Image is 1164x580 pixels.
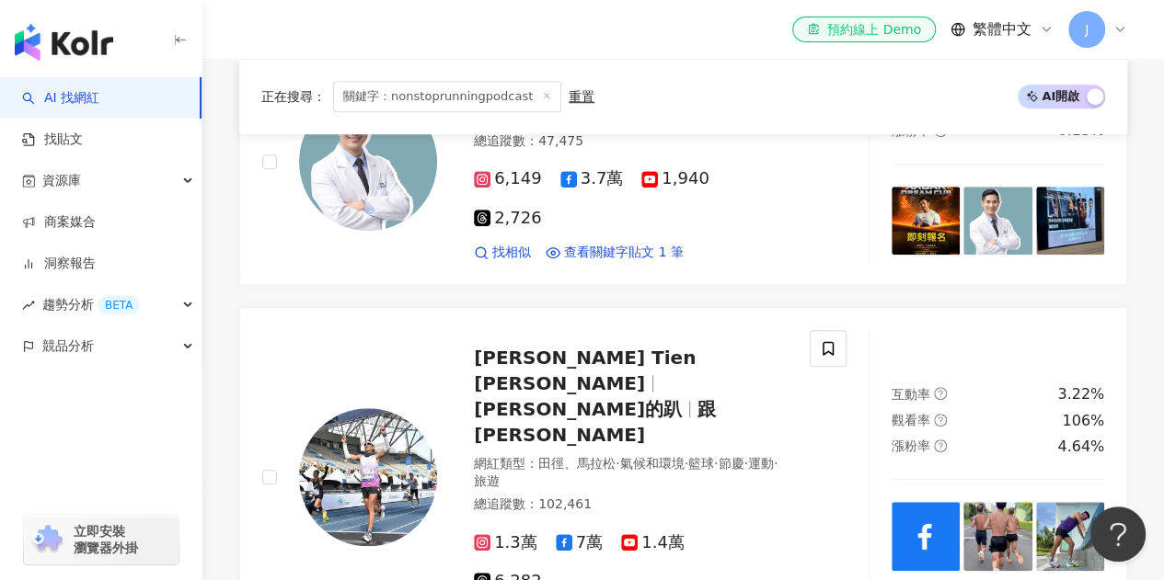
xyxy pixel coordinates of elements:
span: · [616,456,619,471]
span: question-circle [934,387,947,400]
span: 3.7萬 [560,169,624,188]
div: 總追蹤數 ： 102,461 [474,495,788,514]
img: post-image [1036,187,1104,255]
div: 106% [1062,411,1104,431]
a: 找貼文 [22,131,83,149]
a: 商案媒合 [22,213,96,232]
span: 找相似 [492,244,531,262]
img: chrome extension [29,525,65,554]
span: 競品分析 [42,325,94,367]
span: 1.3萬 [474,533,537,552]
span: 漲粉率 [892,438,930,453]
span: 查看關鍵字貼文 1 筆 [564,244,684,262]
img: post-image [1036,502,1104,570]
span: · [684,456,687,471]
img: logo [15,24,113,61]
div: 3.22% [1057,384,1104,404]
a: 預約線上 Demo [792,17,936,42]
span: J [1085,19,1089,40]
span: · [714,456,718,471]
span: 旅遊 [474,473,500,488]
span: question-circle [934,414,947,426]
span: rise [22,299,35,312]
div: 總追蹤數 ： 47,475 [474,132,788,151]
span: 趨勢分析 [42,284,140,325]
a: 查看關鍵字貼文 1 筆 [546,244,684,262]
span: 6,149 [474,169,542,188]
div: 4.64% [1057,437,1104,457]
div: 重置 [569,89,594,104]
span: [PERSON_NAME]的趴 [474,398,682,420]
a: searchAI 找網紅 [22,89,99,108]
span: 1.4萬 [621,533,685,552]
a: 洞察報告 [22,255,96,273]
span: 2,726 [474,209,542,228]
span: 運動 [748,456,774,471]
span: 關鍵字：nonstoprunningpodcast [333,81,561,112]
span: 互動率 [892,387,930,402]
span: · [743,456,747,471]
span: 田徑、馬拉松 [538,456,616,471]
span: 籃球 [688,456,714,471]
span: [PERSON_NAME] Tien [PERSON_NAME] [474,347,696,394]
span: 氣候和環境 [619,456,684,471]
a: chrome extension立即安裝 瀏覽器外掛 [24,515,179,564]
div: BETA [98,296,140,314]
a: 找相似 [474,244,531,262]
span: 7萬 [556,533,603,552]
img: post-image [892,502,960,570]
span: 正在搜尋 ： [261,89,326,104]
span: 觀看率 [892,413,930,427]
img: KOL Avatar [299,408,437,546]
span: 漲粉率 [892,123,930,138]
img: KOL Avatar [299,93,437,231]
span: · [774,456,778,471]
span: 立即安裝 瀏覽器外掛 [74,523,138,556]
span: 資源庫 [42,160,81,201]
span: question-circle [934,439,947,452]
span: 1,940 [641,169,709,188]
span: 繁體中文 [973,19,1031,40]
span: 節慶 [718,456,743,471]
div: 預約線上 Demo [807,20,921,39]
iframe: Help Scout Beacon - Open [1090,506,1146,562]
a: KOL Avatar運動營養師 [PERSON_NAME]網紅類型：田徑、馬拉松·營養與保健·醫療與健康·運動總追蹤數：47,4756,1493.7萬1,9402,726找相似查看關鍵字貼文 1... [239,39,1127,285]
div: 網紅類型 ： [474,455,788,491]
span: 跟[PERSON_NAME] [474,398,716,446]
img: post-image [892,187,960,255]
img: post-image [963,187,1031,255]
img: post-image [963,502,1031,570]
